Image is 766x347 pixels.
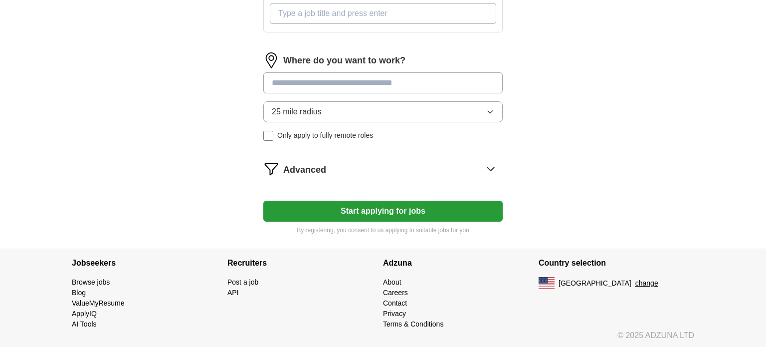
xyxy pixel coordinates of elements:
[263,161,279,177] img: filter
[72,310,97,318] a: ApplyIQ
[383,320,443,328] a: Terms & Conditions
[72,299,125,307] a: ValueMyResume
[263,226,503,235] p: By registering, you consent to us applying to suitable jobs for you
[283,163,326,177] span: Advanced
[383,299,407,307] a: Contact
[72,320,97,328] a: AI Tools
[263,52,279,68] img: location.png
[227,278,258,286] a: Post a job
[72,278,110,286] a: Browse jobs
[383,289,408,297] a: Careers
[277,130,373,141] span: Only apply to fully remote roles
[272,106,322,118] span: 25 mile radius
[283,54,405,67] label: Where do you want to work?
[263,131,273,141] input: Only apply to fully remote roles
[539,277,555,289] img: US flag
[263,201,503,222] button: Start applying for jobs
[539,249,694,277] h4: Country selection
[383,310,406,318] a: Privacy
[635,278,658,289] button: change
[559,278,631,289] span: [GEOGRAPHIC_DATA]
[383,278,401,286] a: About
[263,101,503,122] button: 25 mile radius
[227,289,239,297] a: API
[72,289,86,297] a: Blog
[270,3,496,24] input: Type a job title and press enter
